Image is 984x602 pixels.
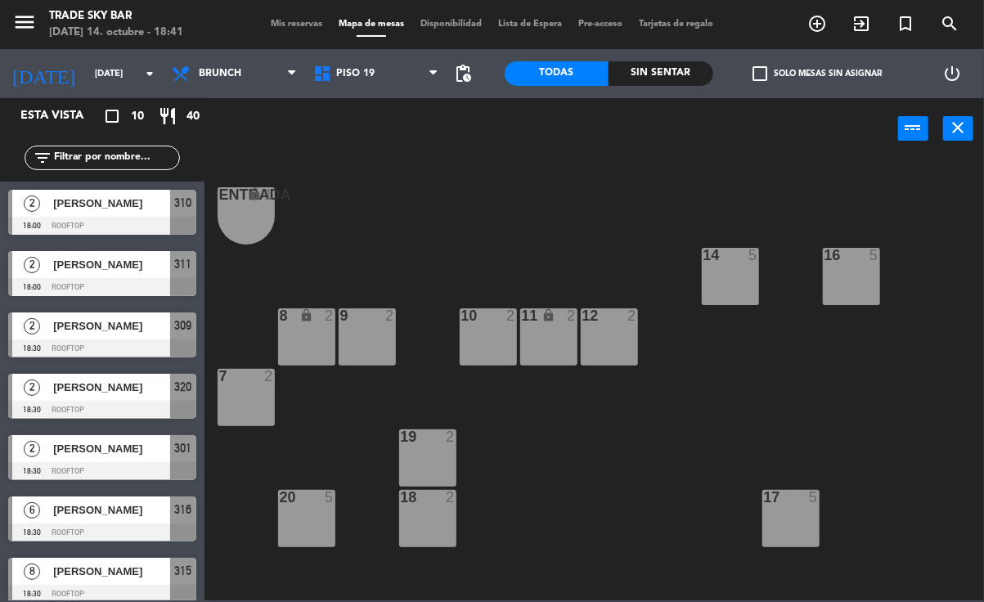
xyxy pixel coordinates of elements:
span: 301 [175,438,192,458]
i: add_circle_outline [807,14,827,34]
i: search [940,14,959,34]
div: 7 [219,369,220,384]
span: 315 [175,561,192,581]
i: turned_in_not [896,14,915,34]
i: exit_to_app [851,14,871,34]
span: Pre-acceso [570,20,631,29]
div: 2 [506,308,516,323]
div: 16 [824,248,825,263]
span: Brunch [199,68,241,79]
i: menu [12,10,37,34]
div: 5 [809,490,819,505]
div: 18 [401,490,402,505]
div: 2 [446,490,456,505]
i: lock [248,187,262,201]
span: Lista de Espera [490,20,570,29]
div: Sin sentar [609,61,713,86]
span: [PERSON_NAME] [53,501,170,519]
div: Esta vista [8,106,118,126]
span: 8 [24,564,40,580]
i: lock [541,308,555,322]
span: 310 [175,193,192,213]
div: 5 [869,248,879,263]
span: [PERSON_NAME] [53,195,170,212]
div: 19 [401,429,402,444]
span: Mis reservas [263,20,330,29]
div: Trade Sky Bar [49,8,183,25]
span: 40 [186,107,200,126]
i: power_settings_new [943,64,963,83]
i: close [949,118,968,137]
div: 1 [264,187,274,202]
i: restaurant [158,106,177,126]
div: 2 [446,429,456,444]
span: check_box_outline_blank [753,66,767,81]
div: 2 [567,308,577,323]
div: 17 [764,490,765,505]
div: 2 [385,308,395,323]
div: 14 [703,248,704,263]
span: [PERSON_NAME] [53,256,170,273]
span: 6 [24,502,40,519]
i: lock [299,308,313,322]
span: 2 [24,318,40,335]
div: 12 [582,308,583,323]
i: arrow_drop_down [140,64,160,83]
span: 311 [175,254,192,274]
span: Disponibilidad [412,20,490,29]
div: Entrada [219,187,220,202]
i: crop_square [102,106,122,126]
div: 2 [627,308,637,323]
div: 11 [522,308,523,323]
div: 5 [748,248,758,263]
div: [DATE] 14. octubre - 18:41 [49,25,183,41]
span: [PERSON_NAME] [53,440,170,457]
span: [PERSON_NAME] [53,563,170,580]
span: Mapa de mesas [330,20,412,29]
span: PISO 19 [336,68,375,79]
span: [PERSON_NAME] [53,379,170,396]
div: 10 [461,308,462,323]
div: 2 [264,369,274,384]
button: close [943,116,973,141]
button: power_input [898,116,928,141]
span: [PERSON_NAME] [53,317,170,335]
div: 9 [340,308,341,323]
span: 316 [175,500,192,519]
div: Todas [505,61,609,86]
div: 5 [325,490,335,505]
label: Solo mesas sin asignar [753,66,882,81]
i: power_input [904,118,923,137]
span: Tarjetas de regalo [631,20,721,29]
span: 2 [24,195,40,212]
button: menu [12,10,37,40]
span: 2 [24,441,40,457]
span: 2 [24,380,40,396]
span: 2 [24,257,40,273]
div: 2 [325,308,335,323]
span: 320 [175,377,192,397]
span: 10 [131,107,144,126]
span: pending_actions [454,64,474,83]
span: 309 [175,316,192,335]
input: Filtrar por nombre... [52,149,179,167]
i: filter_list [33,148,52,168]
